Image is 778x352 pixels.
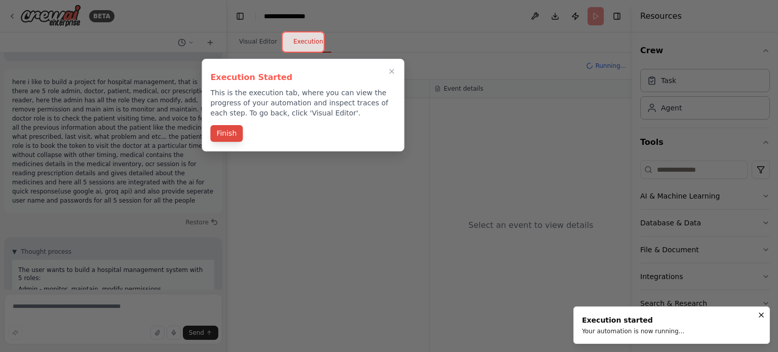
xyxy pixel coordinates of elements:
p: This is the execution tab, where you can view the progress of your automation and inspect traces ... [210,88,396,118]
div: Execution started [582,315,684,325]
button: Finish [210,125,243,142]
button: Close walkthrough [385,65,398,77]
button: Hide left sidebar [233,9,247,23]
h3: Execution Started [210,71,396,84]
div: Your automation is now running... [582,327,684,335]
